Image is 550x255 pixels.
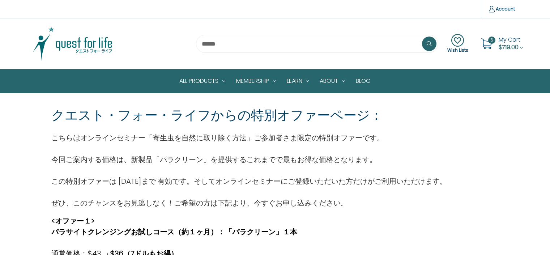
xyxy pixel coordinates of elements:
[51,197,447,208] p: ぜひ、このチャンスをお見逃しなく！ご希望の方は下記より、今すぐお申し込みください。
[499,35,520,44] span: My Cart
[499,43,519,51] span: $719.00
[314,69,350,93] a: About
[488,37,495,44] span: 6
[51,227,297,237] strong: パラサイトクレンジングお試しコース（約１ヶ月）：「パラクリーン」１本
[51,176,447,187] p: この特別オファーは [DATE]まで 有効です。そしてオンラインセミナーにご登録いただいた方だけがご利用いただけます。
[51,106,383,125] p: クエスト・フォー・ライフからの特別オファーページ：
[51,154,447,165] p: 今回ご案内する価格は、新製品「パラクリーン」を提供するこれまでで最もお得な価格となります。
[281,69,315,93] a: Learn
[27,26,118,62] img: Quest Group
[350,69,376,93] a: Blog
[51,132,447,143] p: こちらはオンラインセミナー「寄生虫を自然に取り除く方法」ご参加者さま限定の特別オファーです。
[447,34,468,54] a: Wish Lists
[51,216,95,226] strong: <オファー１>
[174,69,231,93] a: All Products
[499,35,523,51] a: Cart with 6 items
[231,69,281,93] a: Membership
